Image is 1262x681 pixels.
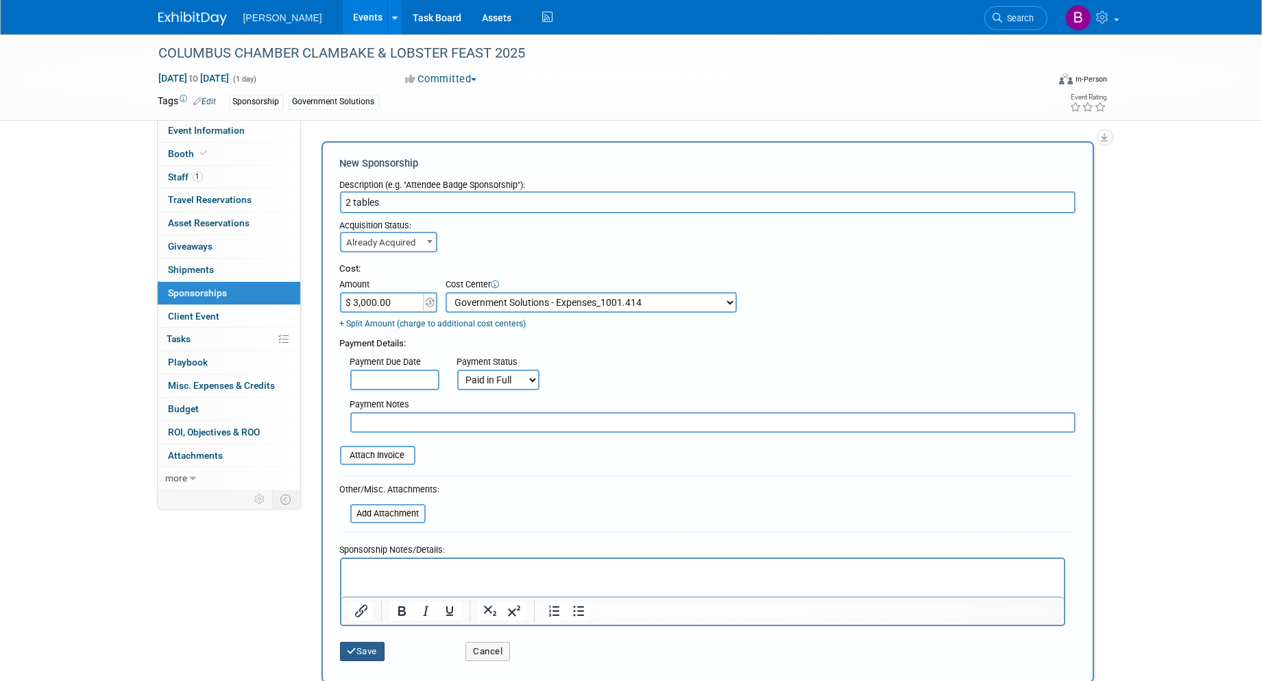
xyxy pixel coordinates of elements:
[194,97,217,106] a: Edit
[340,173,1076,191] div: Description (e.g. "Attendee Badge Sponsorship"):
[465,642,510,661] button: Cancel
[341,233,436,252] span: Already Acquired
[158,189,300,211] a: Travel Reservations
[350,356,437,370] div: Payment Due Date
[158,444,300,467] a: Attachments
[158,282,300,304] a: Sponsorships
[158,166,300,189] a: Staff1
[158,305,300,328] a: Client Event
[1065,5,1091,31] img: Buse Onen
[340,642,385,661] button: Save
[167,333,191,344] span: Tasks
[166,473,188,483] span: more
[169,450,223,461] span: Attachments
[169,125,245,136] span: Event Information
[340,156,1076,171] div: New Sponsorship
[350,398,1076,412] div: Payment Notes
[350,601,373,621] button: Insert/edit link
[457,356,549,370] div: Payment Status
[243,12,322,23] span: [PERSON_NAME]
[1075,74,1107,84] div: In-Person
[169,357,208,368] span: Playbook
[169,194,252,205] span: Travel Reservations
[446,278,737,292] div: Cost Center
[158,119,300,142] a: Event Information
[158,351,300,374] a: Playbook
[341,559,1064,597] iframe: Rich Text Area
[169,380,276,391] span: Misc. Expenses & Credits
[158,212,300,235] a: Asset Reservations
[169,264,215,275] span: Shipments
[158,421,300,444] a: ROI, Objectives & ROO
[249,490,273,508] td: Personalize Event Tab Strip
[1069,94,1106,101] div: Event Rating
[340,278,439,292] div: Amount
[413,601,437,621] button: Italic
[158,12,227,25] img: ExhibitDay
[340,483,440,499] div: Other/Misc. Attachments:
[154,41,1027,66] div: COLUMBUS CHAMBER CLAMBAKE & LOBSTER FEAST 2025
[984,6,1047,30] a: Search
[158,398,300,420] a: Budget
[340,232,437,252] span: Already Acquired
[389,601,413,621] button: Bold
[158,72,230,84] span: [DATE] [DATE]
[169,403,199,414] span: Budget
[502,601,525,621] button: Superscript
[1003,13,1034,23] span: Search
[169,287,228,298] span: Sponsorships
[340,263,1076,276] div: Cost:
[158,143,300,165] a: Booth
[272,490,300,508] td: Toggle Event Tabs
[967,71,1108,92] div: Event Format
[169,311,220,322] span: Client Event
[229,95,284,109] div: Sponsorship
[400,72,482,86] button: Committed
[566,601,590,621] button: Bullet list
[158,374,300,397] a: Misc. Expenses & Credits
[169,241,213,252] span: Giveaways
[437,601,461,621] button: Underline
[169,171,203,182] span: Staff
[340,319,526,328] a: + Split Amount (charge to additional cost centers)
[158,94,217,110] td: Tags
[542,601,566,621] button: Numbered list
[158,235,300,258] a: Giveaways
[169,148,210,159] span: Booth
[1059,73,1073,84] img: Format-Inperson.png
[169,217,250,228] span: Asset Reservations
[289,95,379,109] div: Government Solutions
[193,171,203,182] span: 1
[340,538,1065,558] div: Sponsorship Notes/Details:
[201,150,208,157] i: Booth reservation complete
[158,467,300,490] a: more
[158,259,300,281] a: Shipments
[340,213,446,232] div: Acquisition Status:
[158,328,300,350] a: Tasks
[340,330,1076,350] div: Payment Details:
[169,427,260,438] span: ROI, Objectives & ROO
[188,73,201,84] span: to
[478,601,501,621] button: Subscript
[232,75,257,84] span: (1 day)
